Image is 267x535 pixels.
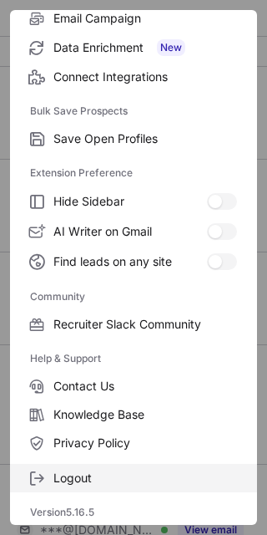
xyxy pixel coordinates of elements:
label: Extension Preference [30,160,237,186]
label: Privacy Policy [10,429,257,457]
label: Email Campaign [10,4,257,33]
span: Email Campaign [53,11,237,26]
span: Contact Us [53,379,237,394]
span: New [157,39,185,56]
label: Connect Integrations [10,63,257,91]
span: Hide Sidebar [53,194,207,209]
label: Community [30,283,237,310]
label: AI Writer on Gmail [10,217,257,247]
span: Save Open Profiles [53,131,237,146]
label: Hide Sidebar [10,186,257,217]
label: Save Open Profiles [10,125,257,153]
span: AI Writer on Gmail [53,224,207,239]
span: Knowledge Base [53,407,237,422]
label: Bulk Save Prospects [30,98,237,125]
span: Find leads on any site [53,254,207,269]
span: Recruiter Slack Community [53,317,237,332]
label: Data Enrichment New [10,33,257,63]
label: Find leads on any site [10,247,257,277]
label: Logout [10,464,257,492]
label: Contact Us [10,372,257,400]
span: Privacy Policy [53,436,237,451]
label: Recruiter Slack Community [10,310,257,339]
label: Help & Support [30,345,237,372]
span: Connect Integrations [53,69,237,84]
label: Knowledge Base [10,400,257,429]
span: Logout [53,471,237,486]
span: Data Enrichment [53,39,237,56]
div: Version 5.16.5 [10,499,257,526]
